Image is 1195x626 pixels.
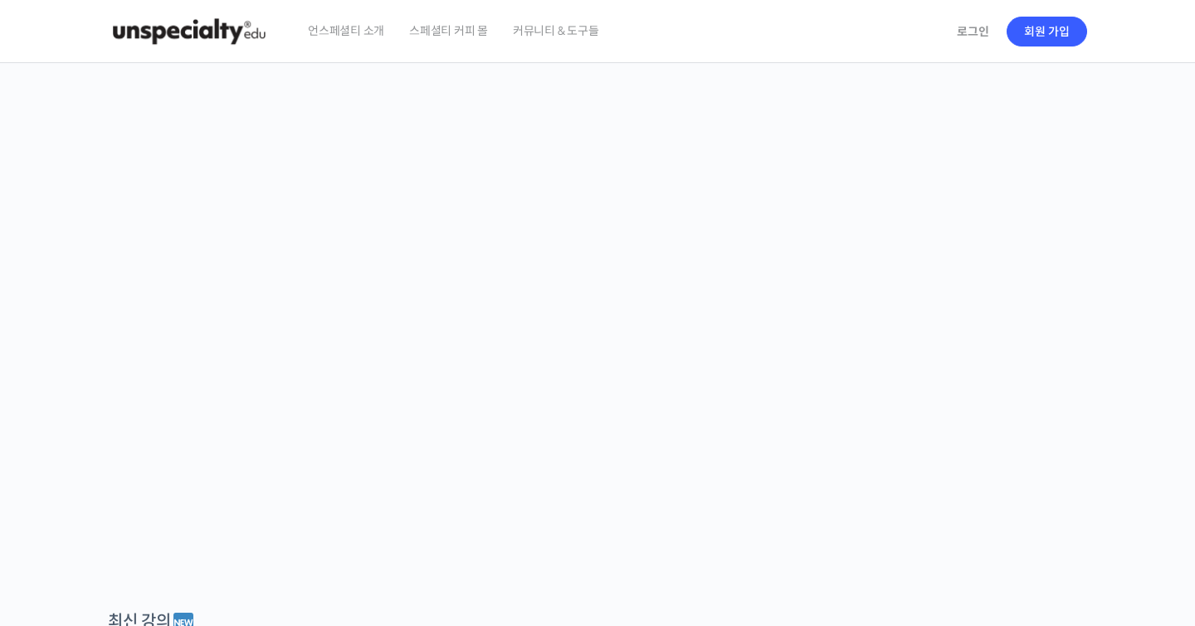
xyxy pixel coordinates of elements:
p: [PERSON_NAME]을 다하는 당신을 위해, 최고와 함께 만든 커피 클래스 [17,254,1178,338]
p: 시간과 장소에 구애받지 않고, 검증된 커리큘럼으로 [17,345,1178,369]
a: 로그인 [947,12,999,51]
a: 회원 가입 [1007,17,1087,46]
